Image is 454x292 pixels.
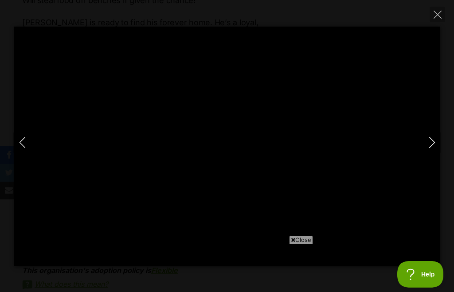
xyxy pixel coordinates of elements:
button: Next [423,132,441,154]
iframe: Help Scout Beacon - Open [397,261,445,288]
button: Previous [13,132,31,154]
iframe: Advertisement [12,248,442,288]
button: Close [430,7,445,22]
span: Close [289,235,313,244]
